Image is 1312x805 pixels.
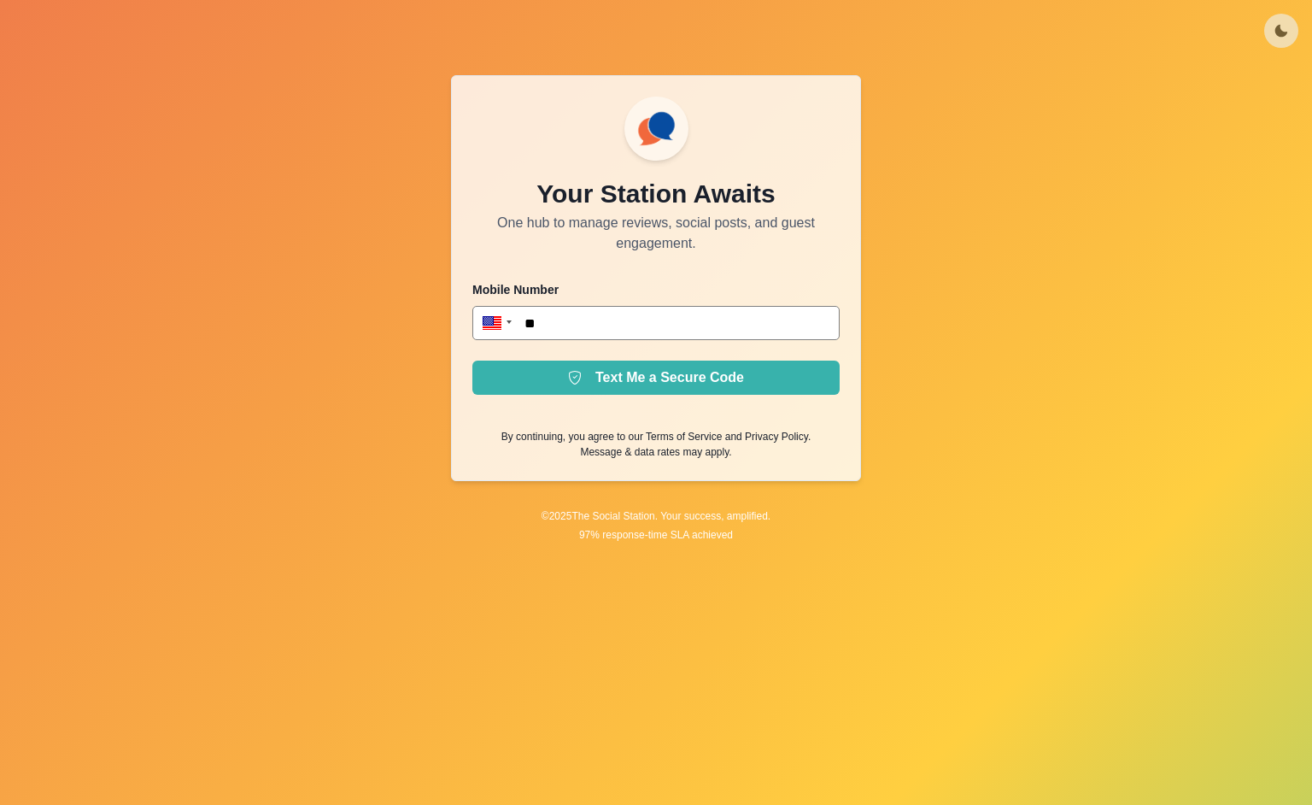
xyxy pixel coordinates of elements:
div: United States: + 1 [472,306,517,340]
p: One hub to manage reviews, social posts, and guest engagement. [472,213,840,254]
p: By continuing, you agree to our and . [501,429,811,444]
button: Text Me a Secure Code [472,361,840,395]
img: ssLogoSVG.f144a2481ffb055bcdd00c89108cbcb7.svg [631,103,682,154]
a: Terms of Service [646,431,722,443]
p: Message & data rates may apply. [580,444,731,460]
p: Mobile Number [472,281,840,299]
p: Your Station Awaits [536,174,775,213]
a: Privacy Policy [745,431,808,443]
button: Toggle Mode [1264,14,1298,48]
